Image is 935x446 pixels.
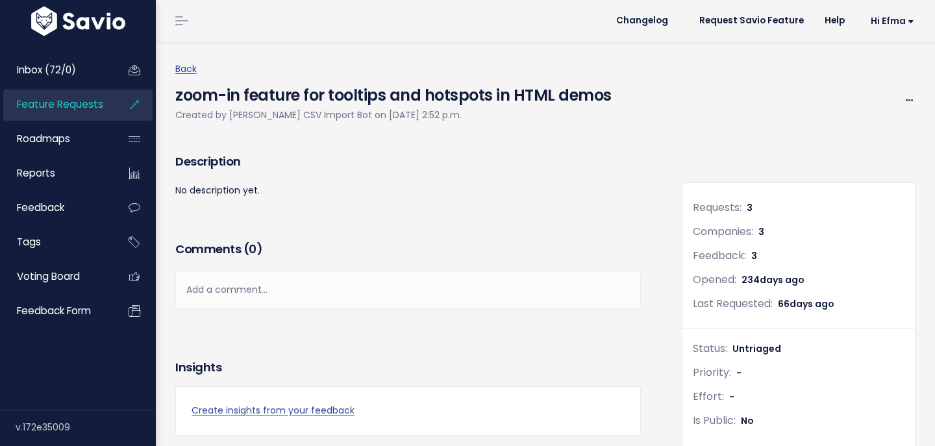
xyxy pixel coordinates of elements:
span: days ago [790,297,834,310]
span: Tags [17,235,41,249]
span: Opened: [693,272,736,287]
span: Feedback [17,201,64,214]
a: Voting Board [3,262,108,291]
h3: Comments ( ) [175,240,641,258]
a: Help [814,11,855,31]
span: Inbox (72/0) [17,63,76,77]
div: v.172e35009 [16,410,156,444]
span: Feedback: [693,248,746,263]
span: Created by [PERSON_NAME] CSV Import Bot on [DATE] 2:52 p.m. [175,108,462,121]
span: Requests: [693,200,742,215]
span: Companies: [693,224,753,239]
span: Feedback form [17,304,91,317]
span: Untriaged [732,342,781,355]
span: 3 [747,201,753,214]
h4: zoom-in feature for tooltips and hotspots in HTML demos [175,77,612,107]
span: 3 [751,249,757,262]
span: - [736,366,742,379]
a: Reports [3,158,108,188]
span: Effort: [693,389,724,404]
span: Changelog [616,16,668,25]
span: 234 [742,273,804,286]
a: Hi Efma [855,11,925,31]
a: Inbox (72/0) [3,55,108,85]
h3: Insights [175,358,221,377]
span: Last Requested: [693,296,773,311]
p: No description yet. [175,182,641,199]
a: Feedback form [3,296,108,326]
a: Feature Requests [3,90,108,119]
span: Status: [693,341,727,356]
span: 66 [778,297,834,310]
span: 3 [758,225,764,238]
a: Feedback [3,193,108,223]
span: Is Public: [693,413,736,428]
span: - [729,390,734,403]
h3: Description [175,153,641,171]
a: Tags [3,227,108,257]
span: Feature Requests [17,97,103,111]
span: 0 [249,241,256,257]
span: Voting Board [17,269,80,283]
a: Roadmaps [3,124,108,154]
a: Create insights from your feedback [192,403,625,419]
span: No [741,414,754,427]
a: Request Savio Feature [689,11,814,31]
span: Roadmaps [17,132,70,145]
span: Reports [17,166,55,180]
span: days ago [760,273,804,286]
a: Back [175,62,197,75]
div: Add a comment... [175,271,641,309]
span: Hi Efma [871,16,914,26]
img: logo-white.9d6f32f41409.svg [28,6,129,36]
span: Priority: [693,365,731,380]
